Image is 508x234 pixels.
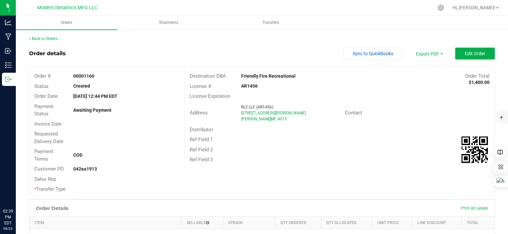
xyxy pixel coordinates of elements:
span: Order # [34,73,50,79]
th: Unit Price [372,216,412,229]
span: ME [270,117,276,121]
span: Transfers [253,20,288,25]
span: Modern Dynamics MFG LLC [37,5,97,11]
span: RL2 LLC (AR1456) [241,105,273,109]
div: Manage settings [437,5,445,11]
span: Sync to QuickBooks [353,51,393,56]
th: Sellable [182,216,223,229]
th: Item [30,216,182,229]
inline-svg: Analytics [5,19,12,26]
strong: 042ea1913 [73,166,97,172]
strong: Friendly Fire Recreational [241,73,296,79]
span: [PERSON_NAME] [241,117,271,121]
th: Line Discount [412,216,461,229]
img: Scan me! [461,136,488,163]
a: Back to Orders [29,36,57,41]
span: Order Date [34,93,58,99]
span: [STREET_ADDRESS][PERSON_NAME] [241,111,306,115]
span: License Expiration [190,93,230,99]
inline-svg: Inventory [5,62,12,68]
iframe: Resource center unread badge [19,180,27,188]
span: Orders [52,20,81,25]
strong: Awaiting Payment [73,107,111,113]
iframe: Resource center [7,181,26,201]
span: Sales Rep [34,176,56,182]
a: Shipments [118,16,220,30]
inline-svg: Manufacturing [5,33,12,40]
span: Order Total [465,73,490,79]
a: Orders [16,16,117,30]
strong: COD [73,152,82,158]
inline-svg: Inbound [5,48,12,54]
h1: Order Details [36,206,68,211]
span: , [270,117,270,121]
span: Destination DBA [190,73,226,79]
p: 08/25 [3,226,13,231]
a: Transfers [220,16,322,30]
inline-svg: Outbound [5,76,12,83]
span: Ref Field 1 [190,136,213,142]
button: Sync to QuickBooks [343,48,402,59]
span: Requested Delivery Date [34,131,63,144]
span: Payment Status [34,103,53,117]
span: Status [34,83,48,89]
span: Hi, [PERSON_NAME]! [453,5,495,10]
span: Contact [345,110,362,116]
qrcode: 00001160 [461,136,488,163]
strong: AR1456 [241,83,258,89]
span: Invoice Date [34,121,62,127]
span: Customer PO [34,166,64,172]
span: Address [190,110,208,116]
span: License # [190,83,211,89]
strong: [DATE] 12:44 PM EDT [73,94,117,99]
span: Payment Terms [34,148,53,162]
span: Distributor [190,127,213,133]
strong: 00001160 [73,73,94,79]
strong: Created [73,83,90,89]
p: 02:39 PM EDT [3,208,13,226]
span: Print All Labels [461,206,488,211]
strong: $1,400.00 [469,80,490,85]
th: Qty Ordered [275,216,321,229]
div: Order details [29,50,66,58]
span: Ref Field 3 [190,157,213,163]
span: Ref Field 2 [190,147,213,153]
th: Total [461,216,494,229]
th: Strain [223,216,275,229]
span: 4073 [277,117,287,121]
button: Edit Order [455,48,495,59]
li: Export PDF [409,48,449,59]
span: Shipments [150,20,187,25]
span: Edit Order [465,51,485,56]
th: Qty Allocated [321,216,372,229]
span: Transfer Type [34,186,66,192]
